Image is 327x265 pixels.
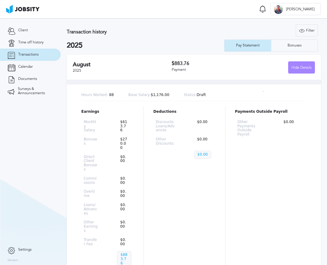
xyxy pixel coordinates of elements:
span: Base Salary: [128,93,151,97]
h3: Transaction history [67,29,204,35]
p: $0.00 [117,220,131,233]
span: Settings [18,248,32,252]
p: Monthly Salary [84,120,98,132]
p: $270.00 [117,137,131,150]
p: $0.00 [280,120,304,137]
span: 2025 [73,68,81,73]
span: Calendar [18,65,33,69]
p: Payments Outside Payroll [235,110,306,114]
button: Hide Details [288,61,315,74]
div: Hide Details [288,62,315,74]
div: Bonuses [285,43,305,48]
button: Pay Statement [224,40,271,52]
p: $0.00 [117,238,131,246]
p: $1,176.00 [128,93,169,97]
p: Other Payments Outside Payroll [238,120,261,137]
label: Version: [8,259,19,262]
p: Discounts Loans/Advances [156,120,175,132]
p: $0.00 [194,120,213,132]
p: Transfer Fee [84,238,98,246]
div: Filter [296,25,318,37]
h3: $883.76 [172,61,243,66]
p: Direct Client Bonuses [84,155,98,172]
span: Transactions [18,53,39,57]
span: [PERSON_NAME] [283,7,318,12]
div: Pay Statement [233,43,263,48]
p: $0.00 [117,155,131,172]
p: Bonuses [84,137,98,150]
p: $0.00 [117,190,131,198]
p: $0.00 [117,177,131,185]
p: $0.00 [117,203,131,215]
span: Surveys & Announcements [18,87,53,95]
div: K [274,5,283,14]
p: Commissions [84,177,98,185]
button: K[PERSON_NAME] [271,3,321,15]
span: Documents [18,77,37,81]
span: Client [18,28,28,33]
p: Earnings [81,110,134,114]
p: $613.76 [117,120,131,132]
p: Loans/Advances [84,203,98,215]
button: Filter [296,24,318,36]
button: Bonuses [271,40,318,52]
p: $0.00 [194,137,213,146]
span: Time off history [18,40,44,45]
p: 88 [81,93,114,97]
p: Overtime [84,190,98,198]
span: Status: [184,93,197,97]
p: Other Discounts [156,137,175,146]
p: Deductions [153,110,215,114]
h2: August [73,61,172,68]
p: Other Earnings [84,220,98,233]
span: Hours Worked: [81,93,108,97]
img: ab4bad089aa723f57921c736e9817d99.png [6,5,39,13]
h2: 2025 [67,41,224,50]
p: $0.00 [194,151,211,159]
div: Payment [172,68,243,72]
p: Draft [184,93,206,97]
